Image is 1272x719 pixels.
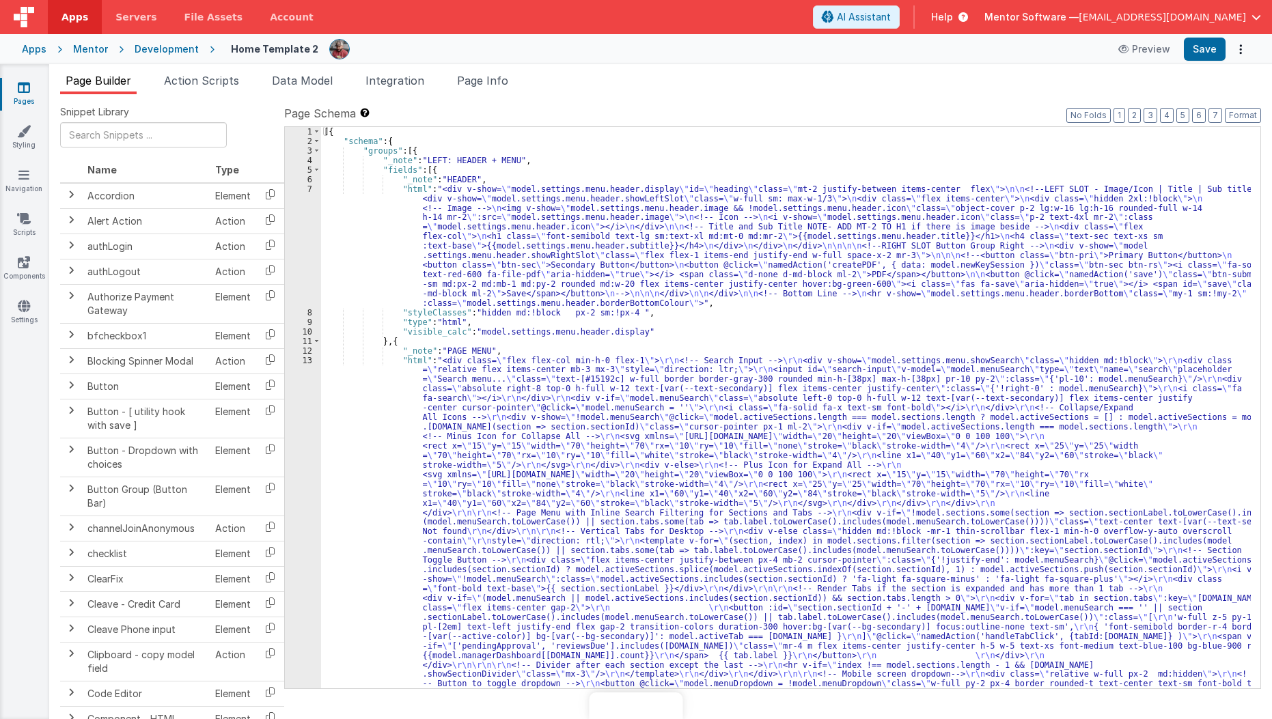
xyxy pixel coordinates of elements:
[210,438,256,477] td: Element
[285,318,321,327] div: 9
[1114,108,1125,123] button: 1
[82,259,210,284] td: authLogout
[285,184,321,308] div: 7
[82,541,210,566] td: checklist
[135,42,199,56] div: Development
[1128,108,1141,123] button: 2
[210,373,256,399] td: Element
[82,438,210,477] td: Button - Dropdown with choices
[82,681,210,706] td: Code Editor
[210,323,256,348] td: Element
[61,10,88,24] span: Apps
[115,10,156,24] span: Servers
[210,566,256,591] td: Element
[285,337,321,346] div: 11
[210,477,256,516] td: Element
[285,346,321,356] div: 12
[330,40,349,59] img: eba322066dbaa00baf42793ca2fab581
[60,122,227,147] input: Search Snippets ...
[82,566,210,591] td: ClearFix
[1208,108,1222,123] button: 7
[1231,40,1250,59] button: Options
[457,74,508,87] span: Page Info
[22,42,46,56] div: Apps
[210,516,256,541] td: Action
[210,541,256,566] td: Element
[285,127,321,137] div: 1
[285,146,321,156] div: 3
[284,105,356,122] span: Page Schema
[1144,108,1157,123] button: 3
[82,183,210,209] td: Accordion
[82,399,210,438] td: Button - [ utility hook with save ]
[210,284,256,323] td: Element
[1192,108,1206,123] button: 6
[837,10,891,24] span: AI Assistant
[82,234,210,259] td: authLogin
[1176,108,1189,123] button: 5
[210,617,256,642] td: Element
[984,10,1079,24] span: Mentor Software —
[210,183,256,209] td: Element
[210,591,256,617] td: Element
[1184,38,1226,61] button: Save
[210,234,256,259] td: Action
[82,516,210,541] td: channelJoinAnonymous
[60,105,129,119] span: Snippet Library
[285,308,321,318] div: 8
[82,284,210,323] td: Authorize Payment Gateway
[210,208,256,234] td: Action
[82,208,210,234] td: Alert Action
[285,327,321,337] div: 10
[82,642,210,681] td: Clipboard - copy model field
[1160,108,1174,123] button: 4
[984,10,1261,24] button: Mentor Software — [EMAIL_ADDRESS][DOMAIN_NAME]
[285,137,321,146] div: 2
[272,74,333,87] span: Data Model
[82,477,210,516] td: Button Group (Button Bar)
[82,617,210,642] td: Cleave Phone input
[210,259,256,284] td: Action
[285,156,321,165] div: 4
[1110,38,1178,60] button: Preview
[73,42,108,56] div: Mentor
[813,5,900,29] button: AI Assistant
[210,642,256,681] td: Action
[1066,108,1111,123] button: No Folds
[82,591,210,617] td: Cleave - Credit Card
[164,74,239,87] span: Action Scripts
[210,399,256,438] td: Element
[82,348,210,373] td: Blocking Spinner Modal
[231,44,318,54] h4: Home Template 2
[210,348,256,373] td: Action
[215,164,239,175] span: Type
[82,373,210,399] td: Button
[66,74,131,87] span: Page Builder
[184,10,243,24] span: File Assets
[82,323,210,348] td: bfcheckbox1
[931,10,953,24] span: Help
[285,175,321,184] div: 6
[210,681,256,706] td: Element
[87,164,117,175] span: Name
[365,74,424,87] span: Integration
[285,165,321,175] div: 5
[1225,108,1261,123] button: Format
[1079,10,1246,24] span: [EMAIL_ADDRESS][DOMAIN_NAME]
